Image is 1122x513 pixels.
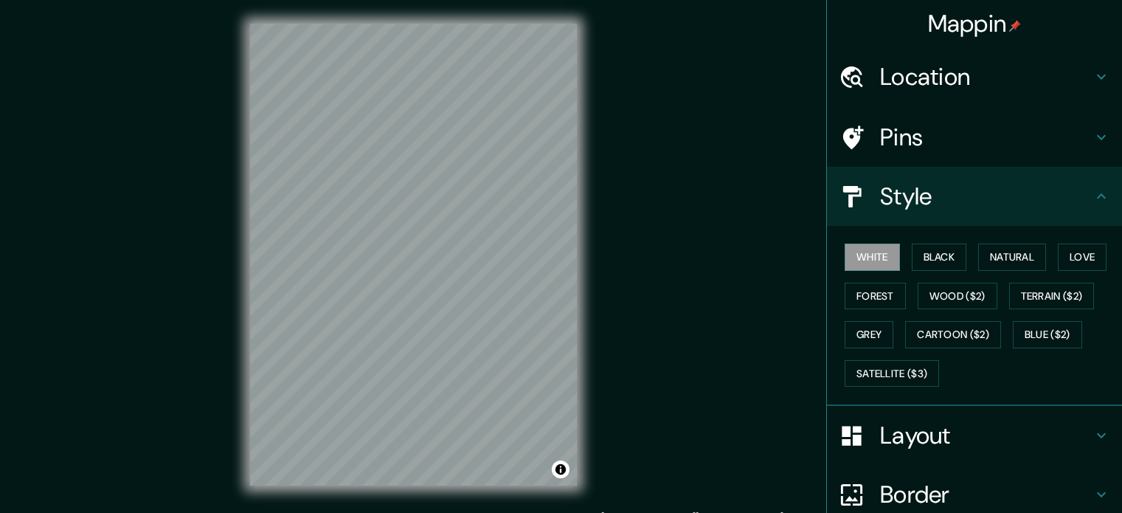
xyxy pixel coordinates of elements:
[880,182,1092,211] h4: Style
[905,321,1001,348] button: Cartoon ($2)
[845,321,893,348] button: Grey
[991,455,1106,497] iframe: Help widget launcher
[880,62,1092,92] h4: Location
[827,406,1122,465] div: Layout
[1009,283,1095,310] button: Terrain ($2)
[912,244,967,271] button: Black
[827,108,1122,167] div: Pins
[1009,20,1021,32] img: pin-icon.png
[978,244,1046,271] button: Natural
[250,24,577,486] canvas: Map
[827,47,1122,106] div: Location
[880,421,1092,450] h4: Layout
[845,283,906,310] button: Forest
[1058,244,1107,271] button: Love
[1013,321,1082,348] button: Blue ($2)
[928,9,1022,38] h4: Mappin
[845,360,939,388] button: Satellite ($3)
[845,244,900,271] button: White
[918,283,997,310] button: Wood ($2)
[880,123,1092,152] h4: Pins
[827,167,1122,226] div: Style
[880,480,1092,509] h4: Border
[552,461,569,478] button: Toggle attribution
